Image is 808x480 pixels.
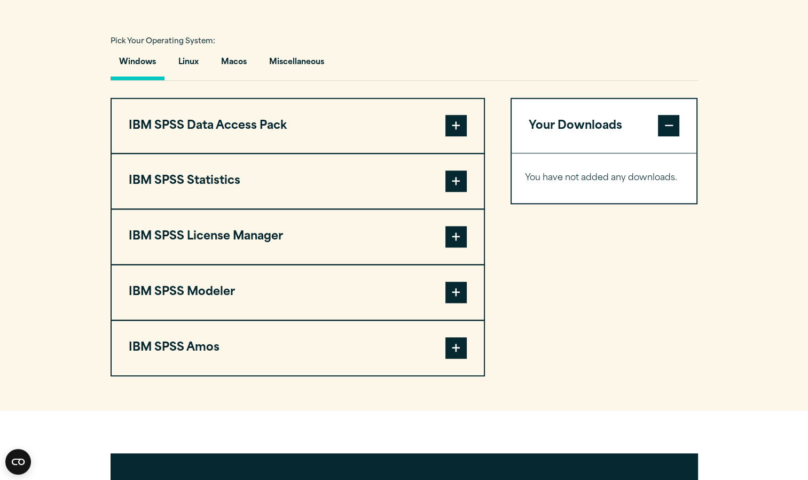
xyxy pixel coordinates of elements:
[5,449,31,475] button: Open CMP widget
[525,171,684,186] p: You have not added any downloads.
[112,265,484,320] button: IBM SPSS Modeler
[111,50,164,80] button: Windows
[512,99,697,153] button: Your Downloads
[112,321,484,375] button: IBM SPSS Amos
[112,99,484,153] button: IBM SPSS Data Access Pack
[213,50,255,80] button: Macos
[170,50,207,80] button: Linux
[112,154,484,208] button: IBM SPSS Statistics
[111,38,215,45] span: Pick Your Operating System:
[261,50,333,80] button: Miscellaneous
[512,153,697,203] div: Your Downloads
[112,210,484,264] button: IBM SPSS License Manager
